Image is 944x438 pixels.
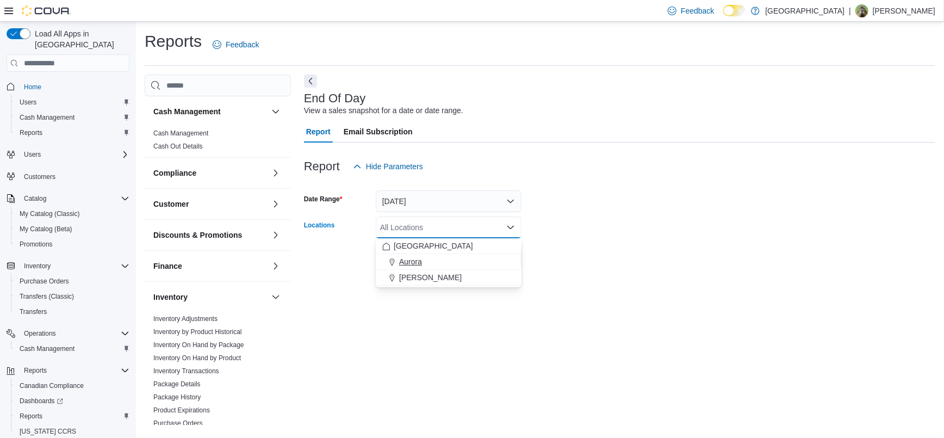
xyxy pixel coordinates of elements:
[153,106,267,117] button: Cash Management
[153,168,267,178] button: Compliance
[349,156,427,177] button: Hide Parameters
[24,366,47,375] span: Reports
[153,261,267,272] button: Finance
[20,225,72,233] span: My Catalog (Beta)
[506,223,515,232] button: Close list of options
[24,262,51,270] span: Inventory
[153,199,189,209] h3: Customer
[306,121,331,143] span: Report
[304,105,463,116] div: View a sales snapshot for a date or date range.
[153,261,182,272] h3: Finance
[15,410,129,423] span: Reports
[145,30,202,52] h1: Reports
[304,195,343,203] label: Date Range
[20,427,76,436] span: [US_STATE] CCRS
[11,274,134,289] button: Purchase Orders
[15,223,77,236] a: My Catalog (Beta)
[20,192,129,205] span: Catalog
[15,290,129,303] span: Transfers (Classic)
[2,258,134,274] button: Inventory
[20,327,60,340] button: Operations
[269,166,282,180] button: Compliance
[153,393,201,401] a: Package History
[20,381,84,390] span: Canadian Compliance
[24,329,56,338] span: Operations
[153,129,208,138] span: Cash Management
[344,121,413,143] span: Email Subscription
[269,229,282,242] button: Discounts & Promotions
[20,170,129,183] span: Customers
[15,111,79,124] a: Cash Management
[153,406,210,415] span: Product Expirations
[153,230,242,240] h3: Discounts & Promotions
[24,83,41,91] span: Home
[20,79,129,93] span: Home
[15,342,79,355] a: Cash Management
[153,380,201,388] a: Package Details
[15,425,129,438] span: Washington CCRS
[20,260,55,273] button: Inventory
[11,206,134,221] button: My Catalog (Classic)
[15,96,41,109] a: Users
[304,221,335,230] label: Locations
[723,5,746,16] input: Dark Mode
[20,128,42,137] span: Reports
[2,169,134,184] button: Customers
[153,106,221,117] h3: Cash Management
[20,209,80,218] span: My Catalog (Classic)
[11,289,134,304] button: Transfers (Classic)
[153,420,203,427] a: Purchase Orders
[376,270,521,286] button: [PERSON_NAME]
[15,238,129,251] span: Promotions
[15,410,47,423] a: Reports
[20,292,74,301] span: Transfers (Classic)
[15,379,129,392] span: Canadian Compliance
[723,16,724,17] span: Dark Mode
[269,260,282,273] button: Finance
[153,143,203,150] a: Cash Out Details
[20,240,53,249] span: Promotions
[153,328,242,336] a: Inventory by Product Historical
[20,364,51,377] button: Reports
[399,256,422,267] span: Aurora
[20,148,129,161] span: Users
[153,354,241,362] span: Inventory On Hand by Product
[269,198,282,211] button: Customer
[11,237,134,252] button: Promotions
[11,393,134,409] a: Dashboards
[15,342,129,355] span: Cash Management
[15,126,129,139] span: Reports
[304,75,317,88] button: Next
[15,207,129,220] span: My Catalog (Classic)
[20,98,36,107] span: Users
[20,364,129,377] span: Reports
[15,305,51,318] a: Transfers
[20,277,69,286] span: Purchase Orders
[15,379,88,392] a: Canadian Compliance
[269,105,282,118] button: Cash Management
[11,409,134,424] button: Reports
[24,150,41,159] span: Users
[153,341,244,349] a: Inventory On Hand by Package
[20,344,74,353] span: Cash Management
[24,172,55,181] span: Customers
[20,192,51,205] button: Catalog
[15,275,73,288] a: Purchase Orders
[376,238,521,286] div: Choose from the following options
[226,39,259,50] span: Feedback
[873,4,935,17] p: [PERSON_NAME]
[304,160,340,173] h3: Report
[855,4,868,17] div: Dorota Surma
[20,412,42,421] span: Reports
[2,363,134,378] button: Reports
[15,394,129,408] span: Dashboards
[849,4,851,17] p: |
[153,367,219,375] a: Inventory Transactions
[153,292,267,303] button: Inventory
[11,304,134,319] button: Transfers
[376,254,521,270] button: Aurora
[15,275,129,288] span: Purchase Orders
[15,238,57,251] a: Promotions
